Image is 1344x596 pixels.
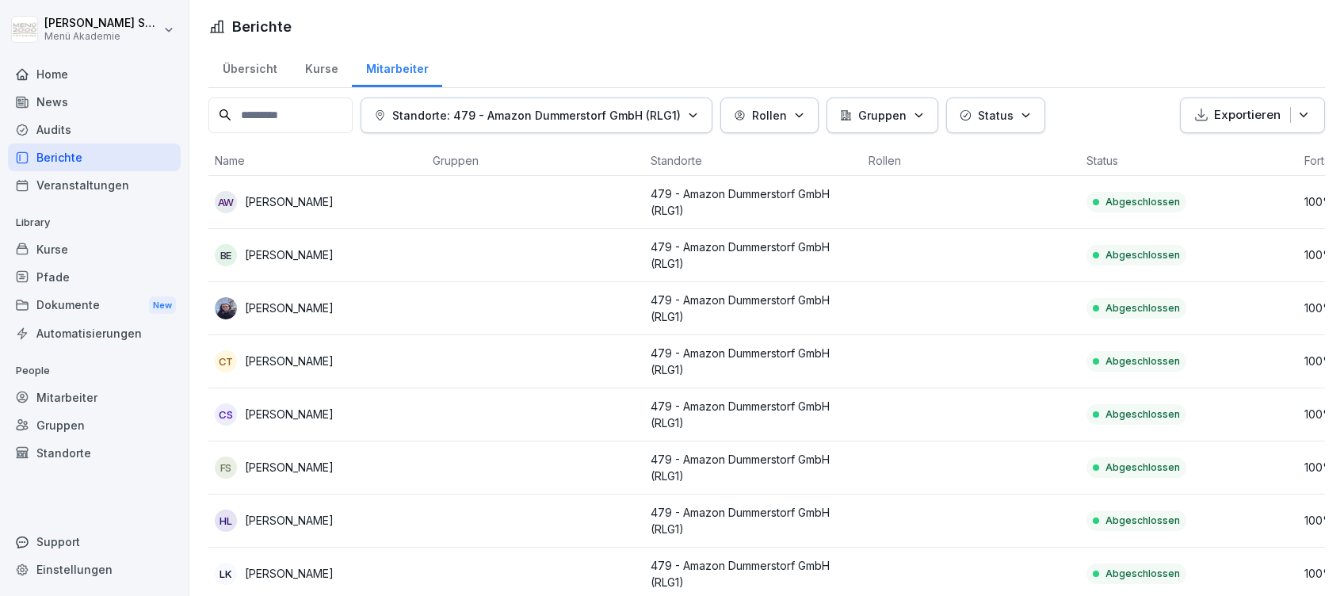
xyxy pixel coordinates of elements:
[651,239,856,272] p: 479 - Amazon Dummerstorf GmbH (RLG1)
[8,439,181,467] a: Standorte
[720,97,819,133] button: Rollen
[215,297,237,319] img: p8e9b2tvtcz605uwn1j5cspz.png
[215,457,237,479] div: FS
[426,146,644,176] th: Gruppen
[149,296,176,315] div: New
[1105,514,1180,528] p: Abgeschlossen
[1080,146,1298,176] th: Status
[245,459,334,476] p: [PERSON_NAME]
[215,510,237,532] div: HL
[8,171,181,199] a: Veranstaltungen
[644,146,862,176] th: Standorte
[44,17,160,30] p: [PERSON_NAME] Schülzke
[208,47,291,87] a: Übersicht
[245,565,334,582] p: [PERSON_NAME]
[232,16,292,37] h1: Berichte
[8,116,181,143] a: Audits
[827,97,938,133] button: Gruppen
[651,398,856,431] p: 479 - Amazon Dummerstorf GmbH (RLG1)
[245,246,334,263] p: [PERSON_NAME]
[245,300,334,316] p: [PERSON_NAME]
[1105,354,1180,369] p: Abgeschlossen
[651,185,856,219] p: 479 - Amazon Dummerstorf GmbH (RLG1)
[215,244,237,266] div: BE
[8,384,181,411] a: Mitarbeiter
[215,191,237,213] div: AW
[651,345,856,378] p: 479 - Amazon Dummerstorf GmbH (RLG1)
[8,210,181,235] p: Library
[1105,407,1180,422] p: Abgeschlossen
[8,291,181,320] div: Dokumente
[1105,248,1180,262] p: Abgeschlossen
[8,235,181,263] a: Kurse
[946,97,1045,133] button: Status
[1180,97,1325,133] button: Exportieren
[651,451,856,484] p: 479 - Amazon Dummerstorf GmbH (RLG1)
[44,31,160,42] p: Menü Akademie
[752,107,787,124] p: Rollen
[8,319,181,347] a: Automatisierungen
[208,146,426,176] th: Name
[8,291,181,320] a: DokumenteNew
[352,47,442,87] a: Mitarbeiter
[1105,195,1180,209] p: Abgeschlossen
[392,107,681,124] p: Standorte: 479 - Amazon Dummerstorf GmbH (RLG1)
[8,528,181,556] div: Support
[651,504,856,537] p: 479 - Amazon Dummerstorf GmbH (RLG1)
[245,406,334,422] p: [PERSON_NAME]
[8,143,181,171] a: Berichte
[215,563,237,585] div: LK
[361,97,712,133] button: Standorte: 479 - Amazon Dummerstorf GmbH (RLG1)
[245,193,334,210] p: [PERSON_NAME]
[651,292,856,325] p: 479 - Amazon Dummerstorf GmbH (RLG1)
[862,146,1080,176] th: Rollen
[8,88,181,116] a: News
[8,60,181,88] a: Home
[245,512,334,529] p: [PERSON_NAME]
[1214,106,1281,124] p: Exportieren
[1105,460,1180,475] p: Abgeschlossen
[651,557,856,590] p: 479 - Amazon Dummerstorf GmbH (RLG1)
[8,556,181,583] a: Einstellungen
[858,107,907,124] p: Gruppen
[1105,301,1180,315] p: Abgeschlossen
[8,263,181,291] a: Pfade
[8,411,181,439] a: Gruppen
[978,107,1014,124] p: Status
[245,353,334,369] p: [PERSON_NAME]
[1105,567,1180,581] p: Abgeschlossen
[291,47,352,87] a: Kurse
[8,358,181,384] p: People
[215,403,237,426] div: CS
[215,350,237,372] div: CT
